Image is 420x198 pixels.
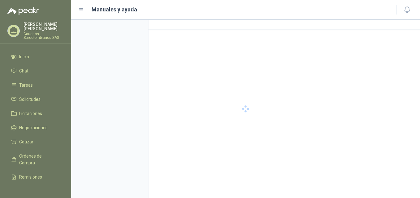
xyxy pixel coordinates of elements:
a: Licitaciones [7,108,64,119]
span: Licitaciones [19,110,42,117]
span: Chat [19,68,28,74]
span: Remisiones [19,174,42,180]
a: Tareas [7,79,64,91]
img: Logo peakr [7,7,39,15]
span: Inicio [19,53,29,60]
a: Inicio [7,51,64,63]
span: Cotizar [19,138,33,145]
p: [PERSON_NAME] [PERSON_NAME] [24,22,64,31]
a: Solicitudes [7,93,64,105]
a: Cotizar [7,136,64,148]
p: Cauchos Surcolombianos SAS [24,32,64,39]
a: Remisiones [7,171,64,183]
h1: Manuales y ayuda [92,5,137,14]
span: Negociaciones [19,124,48,131]
a: Negociaciones [7,122,64,134]
span: Órdenes de Compra [19,153,58,166]
span: Solicitudes [19,96,41,103]
a: Órdenes de Compra [7,150,64,169]
a: Chat [7,65,64,77]
span: Tareas [19,82,33,89]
